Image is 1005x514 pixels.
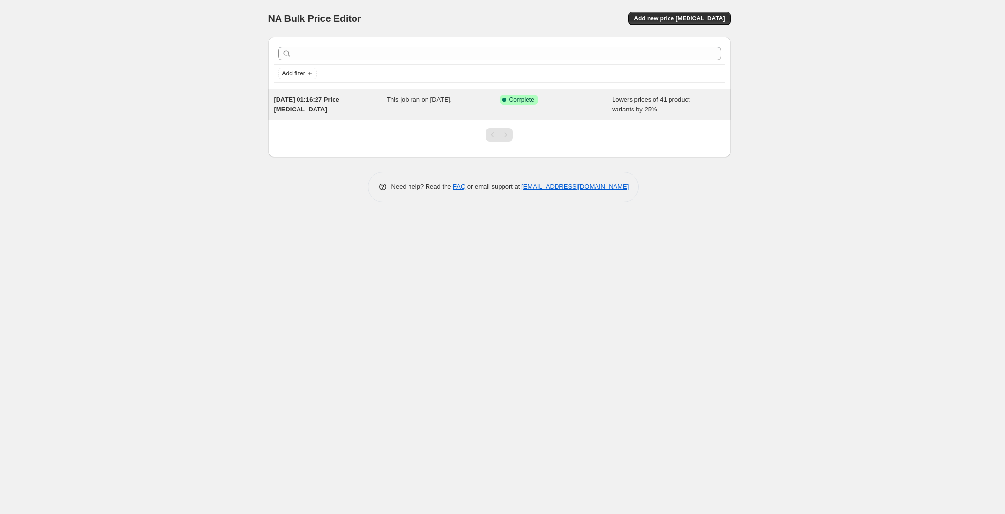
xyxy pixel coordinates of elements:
a: [EMAIL_ADDRESS][DOMAIN_NAME] [521,183,629,190]
button: Add filter [278,68,317,79]
span: NA Bulk Price Editor [268,13,361,24]
span: Need help? Read the [391,183,453,190]
button: Add new price [MEDICAL_DATA] [628,12,730,25]
span: Complete [509,96,534,104]
span: [DATE] 01:16:27 Price [MEDICAL_DATA] [274,96,339,113]
nav: Pagination [486,128,513,142]
span: Add filter [282,70,305,77]
span: or email support at [465,183,521,190]
a: FAQ [453,183,465,190]
span: Lowers prices of 41 product variants by 25% [612,96,690,113]
span: This job ran on [DATE]. [387,96,452,103]
span: Add new price [MEDICAL_DATA] [634,15,725,22]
